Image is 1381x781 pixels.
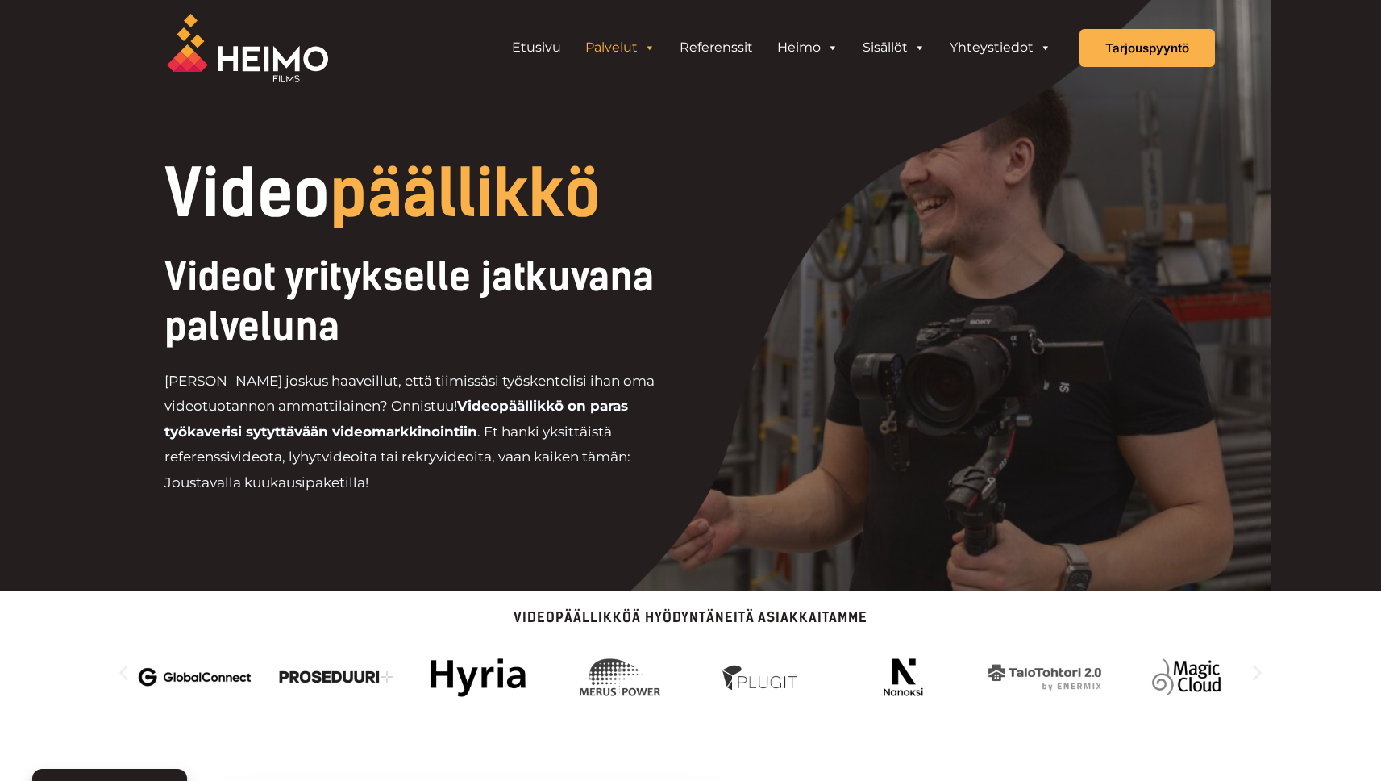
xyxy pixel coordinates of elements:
div: 8 / 14 [846,649,960,705]
h1: Video [164,161,801,226]
img: Videotuotantoa yritykselle jatkuvana palveluna hankkii mm. Plugit [705,649,818,705]
span: päällikkö [330,155,601,232]
img: Videotuotantoa yritykselle jatkuvana palveluna hankkii mm. GlobalConnect [138,649,252,705]
img: Videotuotantoa yritykselle jatkuvana palveluna hankkii mm. Enermix [988,649,1102,705]
img: Videotuotantoa yritykselle jatkuvana palveluna hankkii mm. Magic Cloud [1129,649,1243,705]
a: Heimo [765,31,851,64]
p: [PERSON_NAME] joskus haaveillut, että tiimissäsi työskentelisi ihan oma videotuotannon ammattilai... [164,369,691,496]
a: Etusivu [500,31,573,64]
a: Sisällöt [851,31,938,64]
div: 7 / 14 [705,649,818,705]
img: Videotuotantoa yritykselle jatkuvana palveluna hankkii mm. Proseduuri [280,649,393,705]
aside: Header Widget 1 [492,31,1071,64]
a: Yhteystiedot [938,31,1063,64]
a: Tarjouspyyntö [1079,29,1215,67]
span: Videot yritykselle jatkuvana palveluna [164,253,654,350]
img: hyria_heimo [422,649,535,705]
a: Referenssit [668,31,765,64]
div: 6 / 14 [563,649,676,705]
div: 4 / 14 [280,649,393,705]
div: 3 / 14 [138,649,252,705]
div: 10 / 14 [1129,649,1243,705]
img: nanoksi_logo [846,649,960,705]
img: Videotuotantoa yritykselle jatkuvana palveluna hankkii mm. Merus Power [563,649,676,705]
div: 9 / 14 [988,649,1102,705]
p: Videopäällikköä hyödyntäneitä asiakkaitamme [114,611,1267,624]
strong: Videopäällikkö on paras työkaverisi sytyttävään videomarkkinointiin [164,398,628,440]
a: Palvelut [573,31,668,64]
div: Karuselli | Vieritys vaakasuunnassa: Vasen ja oikea nuoli [114,641,1267,705]
img: Heimo Filmsin logo [167,14,328,82]
div: 5 / 14 [422,649,535,705]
